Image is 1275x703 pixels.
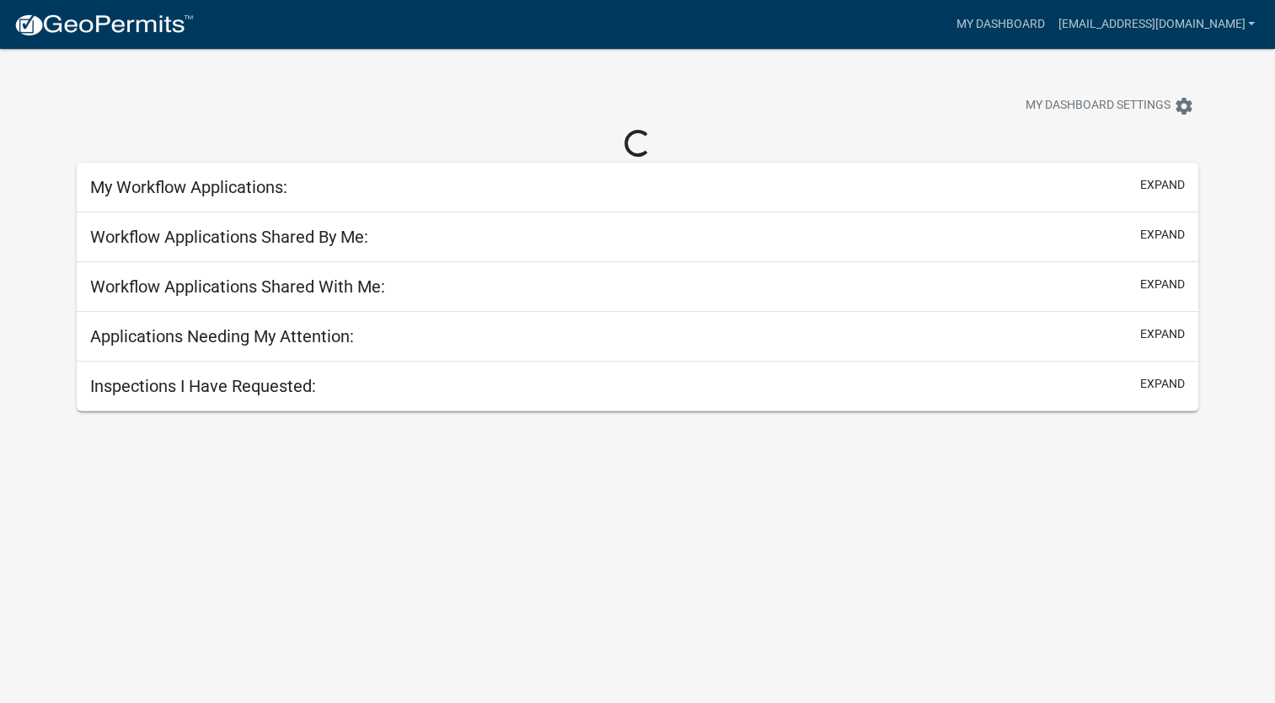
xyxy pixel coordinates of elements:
[90,227,368,247] h5: Workflow Applications Shared By Me:
[1051,8,1262,40] a: [EMAIL_ADDRESS][DOMAIN_NAME]
[90,326,354,346] h5: Applications Needing My Attention:
[949,8,1051,40] a: My Dashboard
[90,376,316,396] h5: Inspections I Have Requested:
[1140,325,1185,343] button: expand
[1140,176,1185,194] button: expand
[1012,89,1208,122] button: My Dashboard Settingssettings
[1140,375,1185,393] button: expand
[90,177,287,197] h5: My Workflow Applications:
[1140,226,1185,244] button: expand
[1026,96,1171,116] span: My Dashboard Settings
[90,276,385,297] h5: Workflow Applications Shared With Me:
[1174,96,1194,116] i: settings
[1140,276,1185,293] button: expand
